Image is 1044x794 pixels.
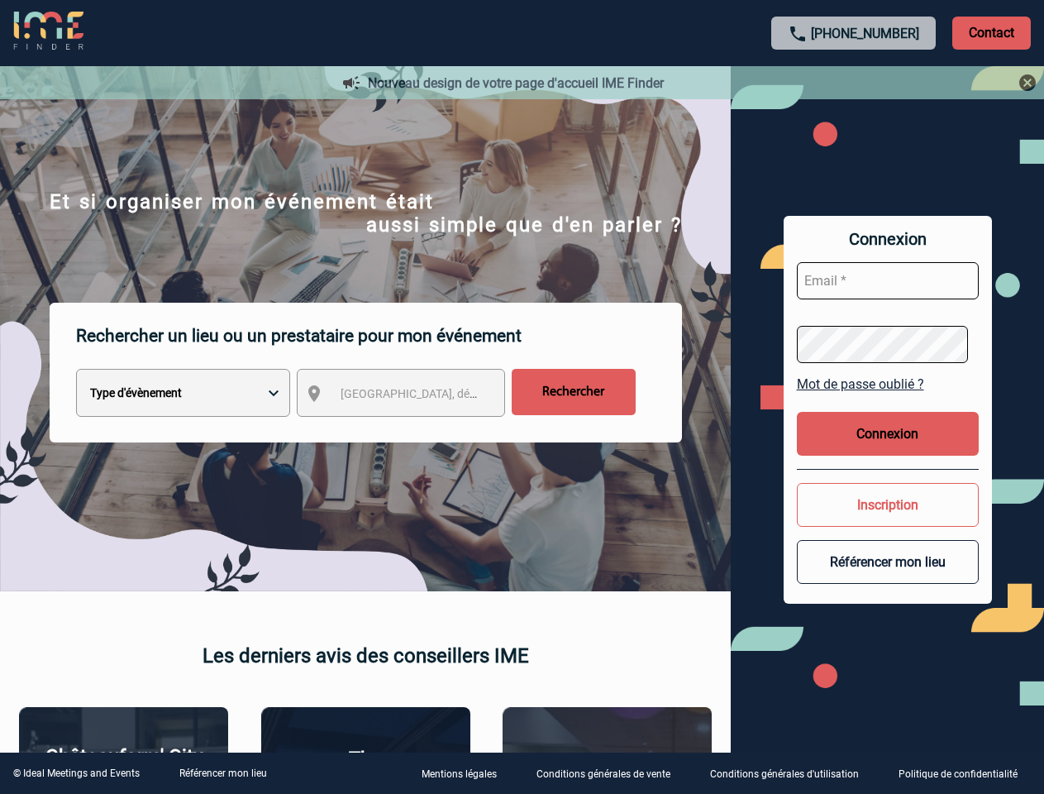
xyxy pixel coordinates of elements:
p: Mentions légales [422,769,497,781]
a: Référencer mon lieu [179,768,267,779]
p: Conditions générales d'utilisation [710,769,859,781]
a: Conditions générales d'utilisation [697,766,885,782]
a: Conditions générales de vente [523,766,697,782]
a: Mentions légales [408,766,523,782]
div: © Ideal Meetings and Events [13,768,140,779]
p: Conditions générales de vente [536,769,670,781]
p: Politique de confidentialité [899,769,1018,781]
a: Politique de confidentialité [885,766,1044,782]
